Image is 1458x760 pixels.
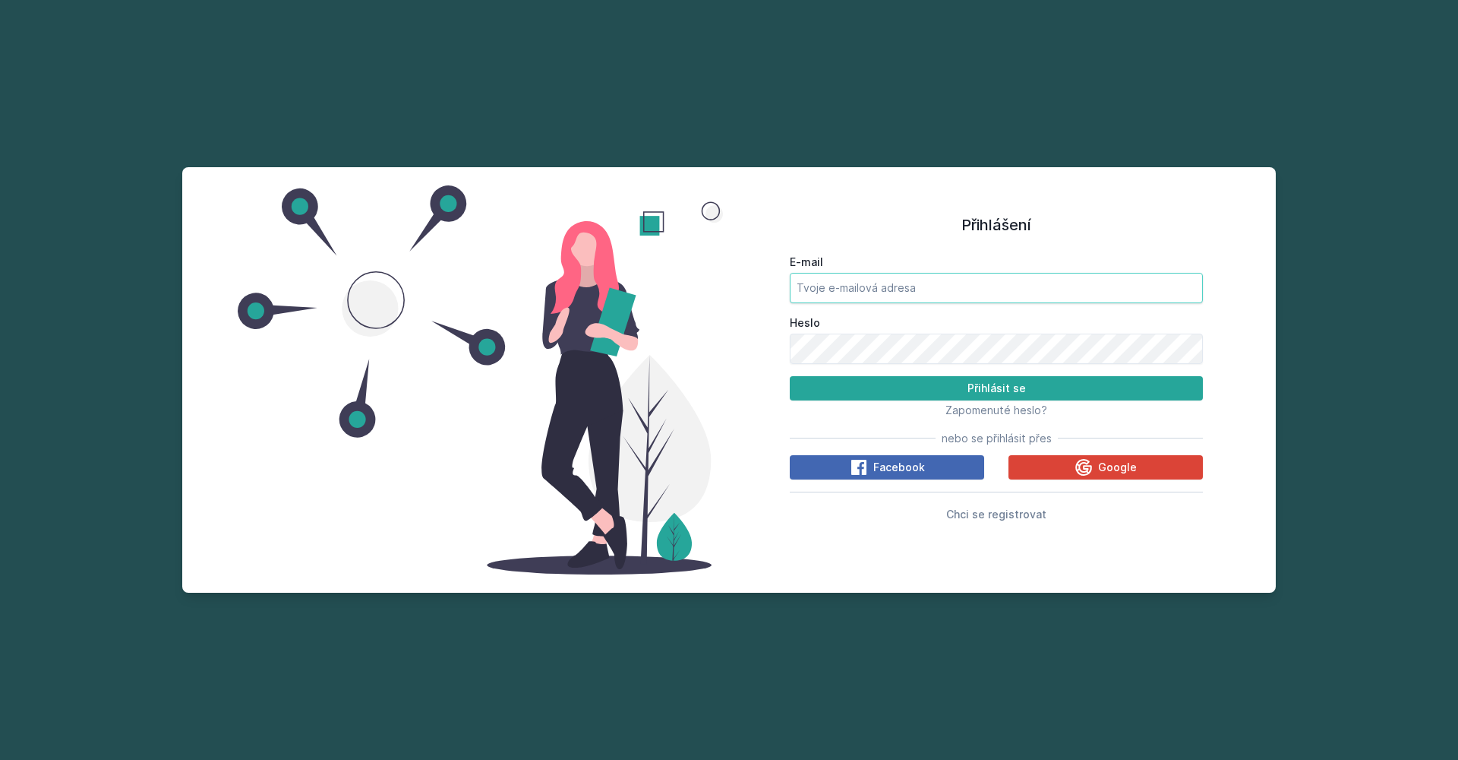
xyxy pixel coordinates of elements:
span: Google [1098,460,1137,475]
label: Heslo [790,315,1203,331]
span: Facebook [873,460,925,475]
label: E-mail [790,255,1203,270]
button: Přihlásit se [790,376,1203,401]
span: Chci se registrovat [946,508,1046,521]
button: Google [1008,455,1203,480]
span: nebo se přihlásit přes [942,431,1052,446]
button: Chci se registrovat [946,505,1046,523]
h1: Přihlášení [790,214,1203,236]
button: Facebook [790,455,984,480]
span: Zapomenuté heslo? [945,404,1047,416]
input: Tvoje e-mailová adresa [790,273,1203,303]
